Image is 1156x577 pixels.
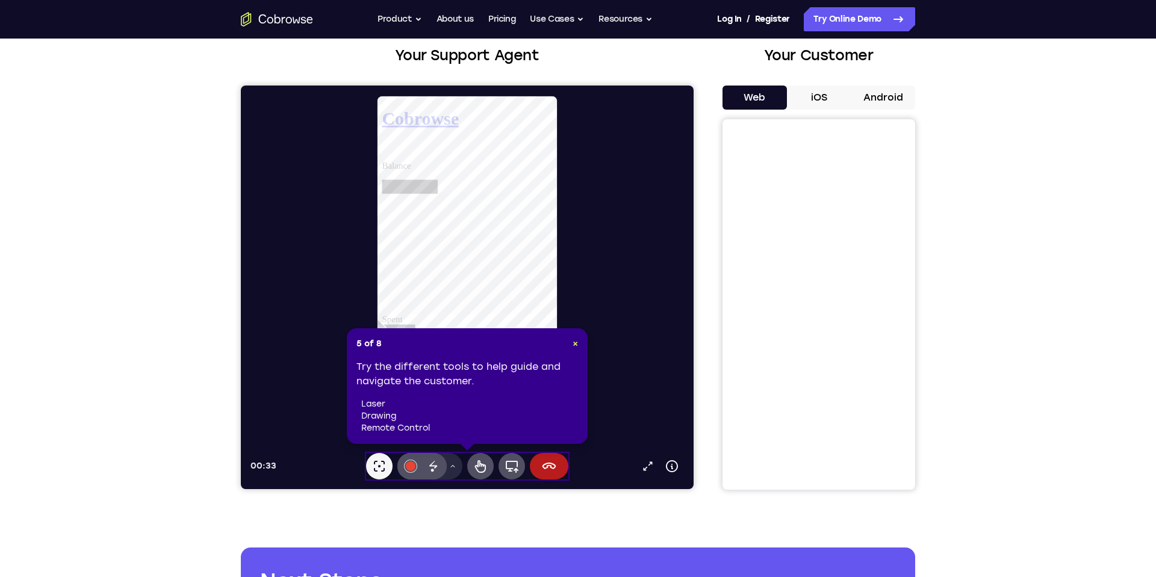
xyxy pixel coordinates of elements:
button: Resources [598,7,653,31]
a: Popout [395,369,419,393]
button: Annotations color [157,367,183,394]
li: laser [361,398,578,410]
li: remote control [361,422,578,434]
div: Try the different tools to help guide and navigate the customer. [356,360,578,434]
button: Laser pointer [125,367,152,394]
button: Device info [419,369,443,393]
button: Use Cases [530,7,584,31]
h2: Your Support Agent [241,45,694,66]
button: End session [289,367,328,394]
button: Drawing tools menu [202,367,222,394]
button: Web [722,86,787,110]
span: × [573,338,578,349]
a: Register [755,7,790,31]
button: Remote control [226,367,253,394]
a: About us [437,7,474,31]
button: Disappearing ink [179,367,206,394]
button: Product [378,7,422,31]
a: Try Online Demo [804,7,915,31]
span: 5 of 8 [356,338,382,350]
a: Log In [717,7,741,31]
h2: Your Customer [722,45,915,66]
a: Go to the home page [241,12,313,27]
span: / [747,12,750,27]
li: drawing [361,410,578,422]
button: Close Tour [573,338,578,350]
button: Full device [258,367,284,394]
iframe: Agent [241,86,694,489]
button: Android [851,86,915,110]
button: iOS [787,86,851,110]
a: Pricing [488,7,516,31]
